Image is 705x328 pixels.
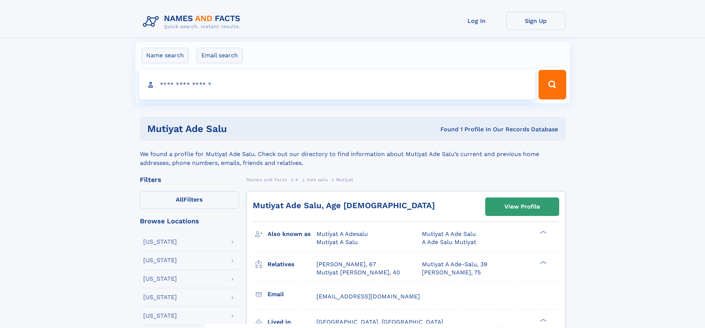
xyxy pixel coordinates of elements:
[486,198,559,216] a: View Profile
[316,260,376,268] a: [PERSON_NAME], 67
[307,175,328,184] a: Ade salu
[141,48,189,63] label: Name search
[143,276,177,282] div: [US_STATE]
[140,141,565,168] div: We found a profile for Mutiyat Ade Salu. Check out our directory to find information about Mutiya...
[316,318,443,325] span: [GEOGRAPHIC_DATA], [GEOGRAPHIC_DATA]
[316,230,368,237] span: Mutiyat A Adesalu
[143,313,177,319] div: [US_STATE]
[316,239,358,246] span: Mutiyat A Salu
[506,12,565,30] a: Sign Up
[447,12,506,30] a: Log In
[422,260,487,268] a: Mutiyat A Ade-Salu, 39
[538,230,547,235] div: ❯
[246,175,287,184] a: Names and Facts
[143,294,177,300] div: [US_STATE]
[176,196,184,203] span: All
[147,124,334,133] h1: Mutiyat Ade Salu
[253,201,435,210] a: Mutiyat Ade Salu, Age [DEMOGRAPHIC_DATA]
[422,230,476,237] span: Mutiyat A Ade Salu
[422,268,481,277] a: [PERSON_NAME], 75
[197,48,243,63] label: Email search
[143,239,177,245] div: [US_STATE]
[504,198,540,215] div: View Profile
[143,257,177,263] div: [US_STATE]
[268,228,316,240] h3: Also known as
[139,70,536,99] input: search input
[316,268,400,277] a: Mutiyat [PERSON_NAME], 40
[140,176,239,183] div: Filters
[538,70,566,99] button: Search Button
[307,177,328,182] span: Ade salu
[333,125,558,133] div: Found 1 Profile In Our Records Database
[538,260,547,265] div: ❯
[140,12,246,32] img: Logo Names and Facts
[140,218,239,224] div: Browse Locations
[336,177,353,182] span: Mutiyat
[268,258,316,271] h3: Relatives
[295,175,299,184] a: A
[268,288,316,301] h3: Email
[140,191,239,209] label: Filters
[422,239,476,246] span: A Ade Salu Mutiyat
[538,318,547,322] div: ❯
[295,177,299,182] span: A
[316,293,420,300] span: [EMAIL_ADDRESS][DOMAIN_NAME]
